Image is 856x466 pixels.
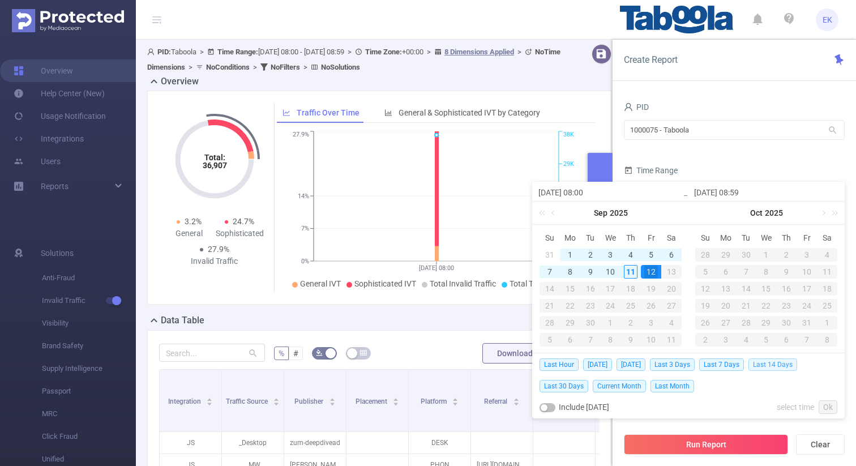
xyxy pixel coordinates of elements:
[321,63,360,71] b: No Solutions
[817,229,837,246] th: Sat
[444,48,514,56] u: 8 Dimensions Applied
[580,297,601,314] td: September 23, 2025
[41,182,69,191] span: Reports
[823,8,832,31] span: EK
[817,314,837,331] td: November 1, 2025
[42,357,136,380] span: Supply Intelligence
[641,280,661,297] td: September 19, 2025
[452,396,459,403] div: Sort
[537,202,551,224] a: Last year (Control + left)
[641,282,661,296] div: 19
[560,333,580,347] div: 6
[748,358,797,371] span: Last 14 Days
[749,202,764,224] a: Oct
[601,331,621,348] td: October 8, 2025
[695,314,716,331] td: October 26, 2025
[580,233,601,243] span: Tu
[300,63,311,71] span: >
[620,299,641,313] div: 25
[580,263,601,280] td: September 9, 2025
[560,314,580,331] td: September 29, 2025
[776,265,797,279] div: 9
[580,229,601,246] th: Tue
[695,299,716,313] div: 19
[624,434,788,455] button: Run Report
[279,349,284,358] span: %
[819,400,837,414] a: Ok
[14,127,84,150] a: Integrations
[650,380,694,392] span: Last Month
[543,265,557,279] div: 7
[560,280,580,297] td: September 15, 2025
[560,246,580,263] td: September 1, 2025
[695,316,716,330] div: 26
[624,166,678,175] span: Time Range
[514,48,525,56] span: >
[316,349,323,356] i: icon: bg-colors
[641,233,661,243] span: Fr
[756,331,777,348] td: November 5, 2025
[797,280,817,297] td: October 17, 2025
[399,108,540,117] span: General & Sophisticated IVT by Category
[14,82,105,105] a: Help Center (New)
[776,314,797,331] td: October 30, 2025
[157,48,171,56] b: PID:
[756,297,777,314] td: October 22, 2025
[540,358,579,371] span: Last Hour
[776,299,797,313] div: 23
[540,333,560,347] div: 5
[797,316,817,330] div: 31
[736,282,756,296] div: 14
[301,258,309,265] tspan: 0%
[624,102,633,112] i: icon: user
[189,255,240,267] div: Invalid Traffic
[641,333,661,347] div: 10
[716,233,736,243] span: Mo
[661,282,682,296] div: 20
[206,396,213,403] div: Sort
[601,246,621,263] td: September 3, 2025
[344,48,355,56] span: >
[736,333,756,347] div: 4
[580,331,601,348] td: October 7, 2025
[620,246,641,263] td: September 4, 2025
[360,349,367,356] i: icon: table
[419,264,454,272] tspan: [DATE] 08:00
[756,299,777,313] div: 22
[563,131,574,139] tspan: 38K
[601,280,621,297] td: September 17, 2025
[641,331,661,348] td: October 10, 2025
[273,396,280,403] div: Sort
[695,333,716,347] div: 2
[818,202,828,224] a: Next month (PageDown)
[797,233,817,243] span: Fr
[716,331,736,348] td: November 3, 2025
[563,160,574,168] tspan: 29K
[601,314,621,331] td: October 1, 2025
[661,299,682,313] div: 27
[538,186,683,199] input: Start date
[42,425,136,448] span: Click Fraud
[817,316,837,330] div: 1
[695,248,716,262] div: 28
[617,358,645,371] span: [DATE]
[736,316,756,330] div: 28
[42,403,136,425] span: MRC
[161,75,199,88] h2: Overview
[580,246,601,263] td: September 2, 2025
[716,282,736,296] div: 13
[207,396,213,400] i: icon: caret-up
[716,265,736,279] div: 6
[580,333,601,347] div: 7
[797,333,817,347] div: 7
[661,263,682,280] td: September 13, 2025
[601,282,621,296] div: 17
[661,246,682,263] td: September 6, 2025
[620,333,641,347] div: 9
[756,265,777,279] div: 8
[601,299,621,313] div: 24
[695,265,716,279] div: 5
[661,229,682,246] th: Sat
[560,299,580,313] div: 22
[695,233,716,243] span: Su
